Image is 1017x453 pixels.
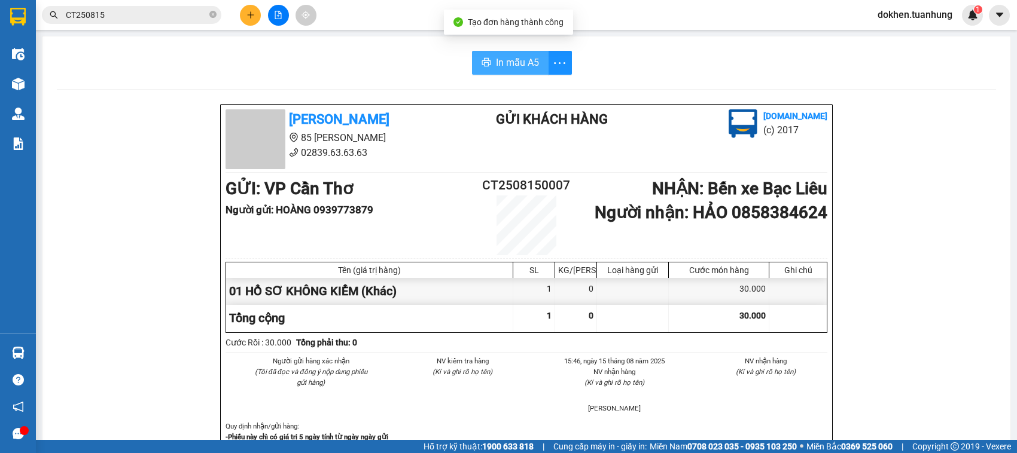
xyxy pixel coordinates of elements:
[274,11,282,19] span: file-add
[69,44,78,53] span: phone
[549,56,571,71] span: more
[739,311,766,320] span: 30.000
[5,41,228,56] li: 02839.63.63.63
[255,368,367,387] i: (Tôi đã đọc và đồng ý nộp dung phiếu gửi hàng)
[50,11,58,19] span: search
[482,442,534,451] strong: 1900 633 818
[226,278,513,305] div: 01 HỒ SƠ KHÔNG KIỂM (Khác)
[209,11,217,18] span: close-circle
[763,123,827,137] li: (c) 2017
[672,265,766,275] div: Cước món hàng
[729,109,757,138] img: logo.jpg
[249,356,373,366] li: Người gửi hàng xác nhận
[226,433,388,441] strong: -Phiếu này chỉ có giá trị 5 ngày tính từ ngày ngày gửi
[555,278,597,305] div: 0
[13,374,24,385] span: question-circle
[547,311,552,320] span: 1
[800,444,803,449] span: ⚪️
[296,338,357,347] b: Tổng phải thu: 0
[13,401,24,412] span: notification
[669,278,769,305] div: 30.000
[289,112,389,127] b: [PERSON_NAME]
[424,440,534,453] span: Hỗ trợ kỹ thuật:
[433,368,492,376] i: (Kí và ghi rõ họ tên)
[516,265,552,275] div: SL
[736,368,796,376] i: (Kí và ghi rõ họ tên)
[974,5,982,14] sup: 1
[10,8,26,26] img: logo-vxr
[558,265,593,275] div: KG/[PERSON_NAME]
[994,10,1005,20] span: caret-down
[12,137,25,150] img: solution-icon
[229,265,510,275] div: Tên (giá trị hàng)
[5,26,228,41] li: 85 [PERSON_NAME]
[600,265,665,275] div: Loại hàng gửi
[296,5,316,26] button: aim
[967,10,978,20] img: icon-new-feature
[687,442,797,451] strong: 0708 023 035 - 0935 103 250
[553,403,676,414] li: [PERSON_NAME]
[69,8,169,23] b: [PERSON_NAME]
[226,204,373,216] b: Người gửi : HOÀNG 0939773879
[902,440,903,453] span: |
[553,356,676,366] li: 15:46, ngày 15 tháng 08 năm 2025
[12,347,25,359] img: warehouse-icon
[226,130,448,145] li: 85 [PERSON_NAME]
[772,265,824,275] div: Ghi chú
[589,311,593,320] span: 0
[240,5,261,26] button: plus
[652,179,827,198] b: NHẬN : Bến xe Bạc Liêu
[806,440,893,453] span: Miền Bắc
[705,356,828,366] li: NV nhận hàng
[229,311,285,325] span: Tổng cộng
[226,179,353,198] b: GỬI : VP Cần Thơ
[553,440,647,453] span: Cung cấp máy in - giấy in:
[951,442,959,451] span: copyright
[302,11,310,19] span: aim
[468,17,564,27] span: Tạo đơn hàng thành công
[868,7,962,22] span: dokhen.tuanhung
[12,108,25,120] img: warehouse-icon
[841,442,893,451] strong: 0369 525 060
[989,5,1010,26] button: caret-down
[543,440,544,453] span: |
[226,145,448,160] li: 02839.63.63.63
[584,378,644,387] i: (Kí và ghi rõ họ tên)
[209,10,217,21] span: close-circle
[496,55,539,70] span: In mẫu A5
[246,11,255,19] span: plus
[476,176,577,195] h2: CT2508150007
[472,51,549,75] button: printerIn mẫu A5
[976,5,980,14] span: 1
[289,133,299,142] span: environment
[496,112,608,127] b: Gửi khách hàng
[66,8,207,22] input: Tìm tên, số ĐT hoặc mã đơn
[401,356,525,366] li: NV kiểm tra hàng
[5,75,133,94] b: GỬI : VP Cần Thơ
[482,57,491,69] span: printer
[12,78,25,90] img: warehouse-icon
[12,48,25,60] img: warehouse-icon
[268,5,289,26] button: file-add
[13,428,24,439] span: message
[650,440,797,453] span: Miền Nam
[763,111,827,121] b: [DOMAIN_NAME]
[595,203,827,222] b: Người nhận : HẢO 0858384624
[226,336,291,349] div: Cước Rồi : 30.000
[289,148,299,157] span: phone
[553,366,676,377] li: NV nhận hàng
[548,51,572,75] button: more
[513,278,555,305] div: 1
[69,29,78,38] span: environment
[453,17,463,27] span: check-circle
